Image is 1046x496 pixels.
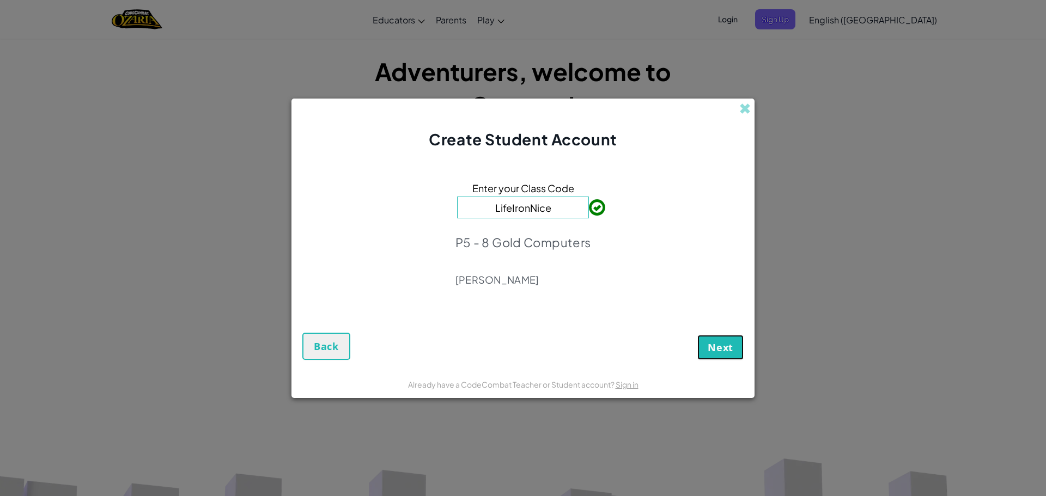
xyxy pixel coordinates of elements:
[408,379,616,389] span: Already have a CodeCombat Teacher or Student account?
[302,333,350,360] button: Back
[455,273,591,286] p: [PERSON_NAME]
[429,130,617,149] span: Create Student Account
[616,379,638,389] a: Sign in
[472,180,574,196] span: Enter your Class Code
[708,341,733,354] span: Next
[455,235,591,250] p: P5 - 8 Gold Computers
[697,335,744,360] button: Next
[314,340,339,353] span: Back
